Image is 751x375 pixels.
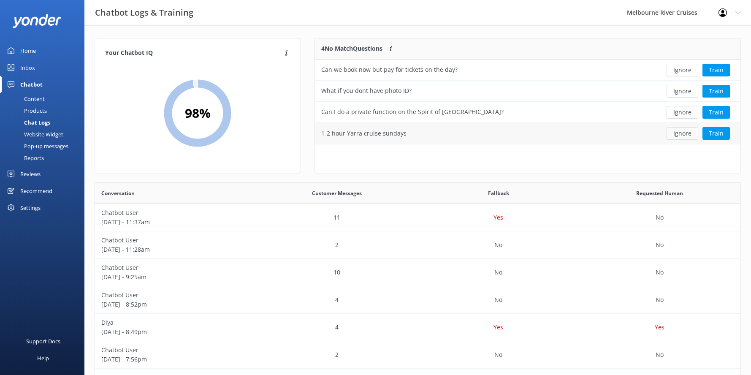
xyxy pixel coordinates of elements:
p: [DATE] - 11:28am [101,245,250,254]
h4: Your Chatbot IQ [105,49,282,58]
p: Chatbot User [101,291,250,300]
button: Ignore [667,106,698,119]
p: [DATE] - 8:52pm [101,300,250,309]
div: row [95,341,740,369]
p: [DATE] - 9:25am [101,272,250,282]
p: 4 No Match Questions [321,44,382,53]
div: Products [5,105,47,117]
div: Support Docs [26,333,60,350]
p: No [656,240,664,250]
p: No [656,268,664,277]
a: Pop-up messages [5,140,84,152]
div: row [95,286,740,314]
span: Requested Human [636,189,683,197]
p: [DATE] - 8:49pm [101,327,250,337]
p: 11 [333,213,340,222]
div: grid [315,60,740,144]
p: 4 [335,323,339,332]
div: row [95,259,740,286]
span: Fallback [488,189,509,197]
div: row [95,231,740,259]
p: Yes [655,323,664,332]
button: Ignore [667,85,698,98]
p: 2 [335,350,339,359]
div: row [95,204,740,231]
div: row [95,314,740,341]
p: Chatbot User [101,236,250,245]
p: Chatbot User [101,263,250,272]
img: yonder-white-logo.png [13,14,61,28]
p: 10 [333,268,340,277]
div: Chat Logs [5,117,50,128]
div: Reviews [20,166,41,182]
p: Diya [101,318,250,327]
div: Can we book now but pay for tickets on the day? [321,65,458,74]
div: Chatbot [20,76,43,93]
div: Recommend [20,182,52,199]
p: No [656,213,664,222]
div: Settings [20,199,41,216]
p: No [494,268,502,277]
div: Help [37,350,49,367]
button: Ignore [667,64,698,76]
button: Ignore [667,127,698,140]
p: No [494,240,502,250]
a: Website Widget [5,128,84,140]
a: Chat Logs [5,117,84,128]
p: 4 [335,295,339,304]
p: [DATE] - 11:37am [101,217,250,227]
div: row [315,81,740,102]
p: No [494,295,502,304]
a: Content [5,93,84,105]
div: Pop-up messages [5,140,68,152]
div: Website Widget [5,128,63,140]
p: Chatbot User [101,345,250,355]
p: No [656,295,664,304]
p: No [656,350,664,359]
div: Inbox [20,59,35,76]
p: Yes [493,213,503,222]
button: Train [702,127,730,140]
div: What if you dont have photo ID? [321,86,412,95]
div: row [315,102,740,123]
a: Reports [5,152,84,164]
button: Train [702,106,730,119]
button: Train [702,64,730,76]
button: Train [702,85,730,98]
div: Can I do a private function on the Spirit of [GEOGRAPHIC_DATA]? [321,107,504,117]
p: No [494,350,502,359]
a: Products [5,105,84,117]
span: Conversation [101,189,135,197]
p: Yes [493,323,503,332]
div: Reports [5,152,44,164]
p: [DATE] - 7:56pm [101,355,250,364]
h2: 98 % [185,103,211,123]
div: 1-2 hour Yarra cruise sundays [321,129,407,138]
div: row [315,123,740,144]
p: 2 [335,240,339,250]
p: Chatbot User [101,208,250,217]
div: Content [5,93,45,105]
div: Home [20,42,36,59]
span: Customer Messages [312,189,362,197]
h3: Chatbot Logs & Training [95,6,193,19]
div: row [315,60,740,81]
